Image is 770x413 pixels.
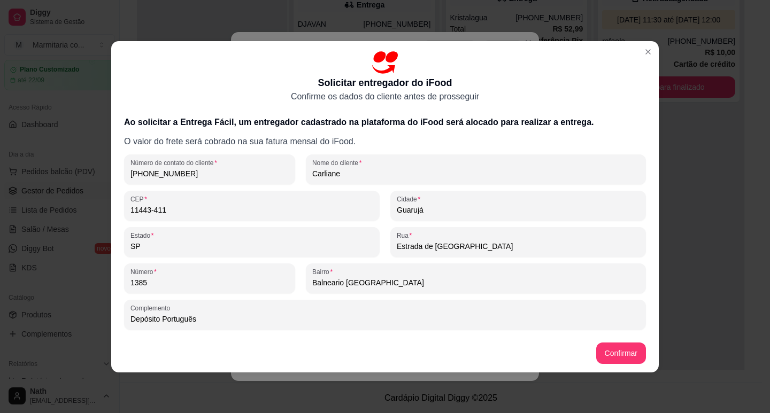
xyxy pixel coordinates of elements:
[397,231,415,240] label: Rua
[130,277,289,288] input: Número
[130,205,373,215] input: CEP
[130,231,157,240] label: Estado
[124,116,646,129] h3: Ao solicitar a Entrega Fácil, um entregador cadastrado na plataforma do iFood será alocado para r...
[130,194,151,204] label: CEP
[124,135,646,148] p: O valor do frete será cobrado na sua fatura mensal do iFood.
[312,158,365,167] label: Nome do cliente
[397,194,424,204] label: Cidade
[596,342,646,364] button: Confirmar
[130,303,174,313] label: Complemento
[130,241,373,252] input: Estado
[130,158,221,167] label: Número de contato do cliente
[640,43,657,60] button: Close
[397,205,640,215] input: Cidade
[130,267,160,276] label: Número
[397,241,640,252] input: Rua
[130,314,640,324] input: Complemento
[318,75,452,90] p: Solicitar entregador do iFood
[130,168,289,179] input: Número de contato do cliente
[312,168,640,179] input: Nome do cliente
[291,90,479,103] p: Confirme os dados do cliente antes de prosseguir
[312,277,640,288] input: Bairro
[312,267,336,276] label: Bairro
